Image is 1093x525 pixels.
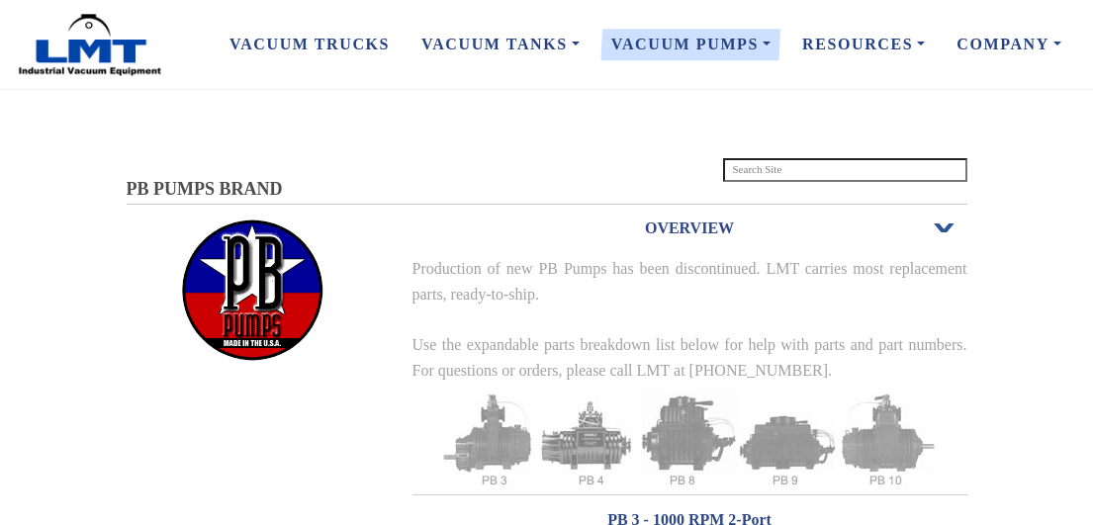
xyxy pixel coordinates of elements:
[127,179,283,199] span: PB PUMPS BRAND
[412,205,967,251] a: OVERVIEWOpen or Close
[723,158,967,182] input: Search Site
[16,13,164,77] img: LMT
[786,24,941,65] a: Resources
[214,24,406,65] a: Vacuum Trucks
[412,256,967,383] div: Production of new PB Pumps has been discontinued. LMT carries most replacement parts, ready-to-sh...
[941,24,1077,65] a: Company
[441,389,939,489] img: Stacks Image 10689
[932,221,957,235] span: Open or Close
[406,24,595,65] a: Vacuum Tanks
[178,219,326,362] img: Stacks Image 1334
[412,213,967,244] h3: OVERVIEW
[595,24,786,65] a: Vacuum Pumps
